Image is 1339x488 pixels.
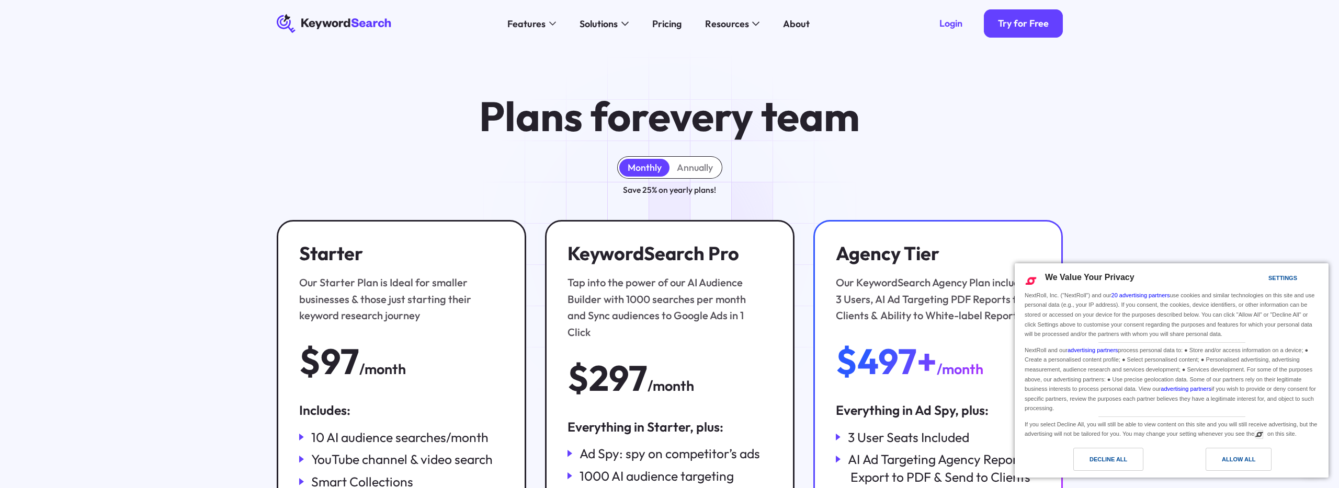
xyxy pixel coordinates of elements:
a: About [776,14,816,33]
a: Pricing [645,14,688,33]
span: We Value Your Privacy [1045,273,1134,282]
div: If you select Decline All, you will still be able to view content on this site and you will still... [1023,417,1321,440]
a: Decline All [1021,448,1172,476]
a: advertising partners [1068,347,1118,353]
div: AI Ad Targeting Agency Report - Export to PDF & Send to Clients [848,450,1040,485]
div: NextRoll, Inc. ("NextRoll") and our use cookies and similar technologies on this site and use per... [1023,289,1321,340]
div: $297 [568,359,648,397]
a: Settings [1250,270,1275,289]
div: Includes: [299,401,503,419]
div: Login [939,18,962,30]
div: Features [507,17,546,31]
div: Everything in Starter, plus: [568,418,771,436]
div: About [783,17,810,31]
div: Ad Spy: spy on competitor’s ads [580,445,760,462]
h3: Starter [299,242,497,265]
div: 10 AI audience searches/month [311,428,489,446]
div: /month [648,375,694,397]
div: Solutions [580,17,618,31]
div: Settings [1268,272,1297,284]
h3: Agency Tier [836,242,1034,265]
div: Annually [677,162,713,174]
span: every team [648,90,860,142]
div: Pricing [652,17,682,31]
a: Allow All [1172,448,1322,476]
h1: Plans for [479,94,860,137]
a: 20 advertising partners [1111,292,1170,298]
a: Try for Free [984,9,1063,38]
div: Our Starter Plan is Ideal for smaller businesses & those just starting their keyword research jou... [299,274,497,324]
div: Decline All [1090,454,1127,465]
div: NextRoll and our process personal data to: ● Store and/or access information on a device; ● Creat... [1023,343,1321,414]
h3: KeywordSearch Pro [568,242,765,265]
div: Monthly [628,162,662,174]
div: $97 [299,343,359,380]
div: /month [937,358,983,380]
a: Login [925,9,977,38]
div: Everything in Ad Spy, plus: [836,401,1040,419]
div: Save 25% on yearly plans! [623,183,716,196]
div: /month [359,358,406,380]
div: Our KeywordSearch Agency Plan includes 3 Users, AI Ad Targeting PDF Reports for Clients & Ability... [836,274,1034,324]
div: 3 User Seats Included [848,428,969,446]
div: Allow All [1222,454,1255,465]
div: Resources [705,17,749,31]
a: advertising partners [1161,386,1211,392]
div: Try for Free [998,18,1049,30]
div: YouTube channel & video search [311,450,493,468]
div: Tap into the power of our AI Audience Builder with 1000 searches per month and Sync audiences to ... [568,274,765,340]
div: $497+ [836,343,937,380]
